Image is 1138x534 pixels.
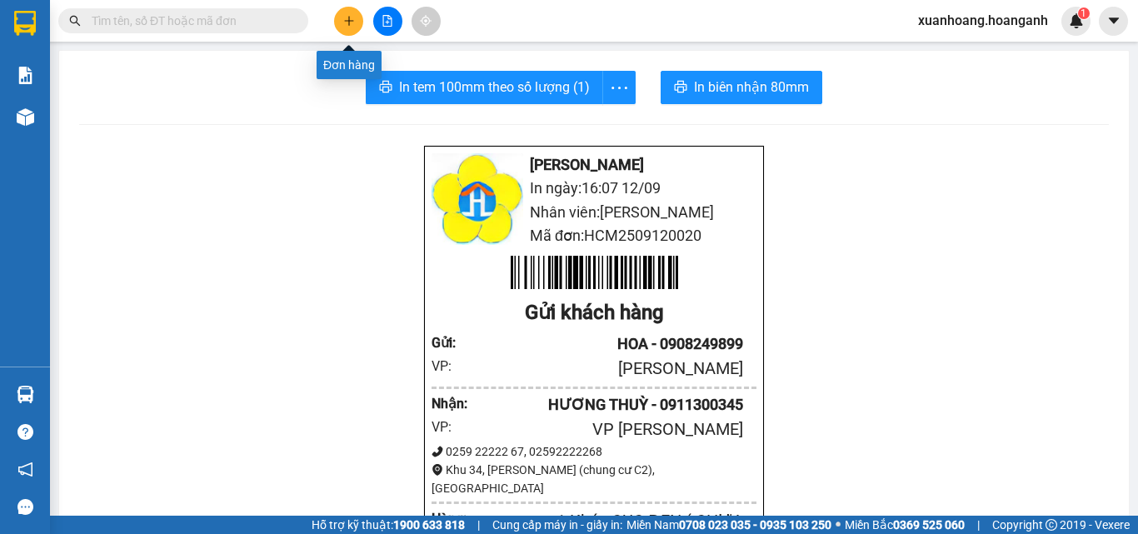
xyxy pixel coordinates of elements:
[674,80,687,96] span: printer
[17,462,33,477] span: notification
[477,516,480,534] span: |
[845,516,965,534] span: Miền Bắc
[399,77,590,97] span: In tem 100mm theo số lượng (1)
[472,356,743,382] div: [PERSON_NAME]
[432,508,499,529] div: Hàng:
[432,464,443,476] span: environment
[1099,7,1128,36] button: caret-down
[366,71,603,104] button: printerIn tem 100mm theo số lượng (1)
[626,516,831,534] span: Miền Nam
[472,417,743,442] div: VP [PERSON_NAME]
[905,10,1061,31] span: xuanhoang.hoanganh
[379,80,392,96] span: printer
[17,108,34,126] img: warehouse-icon
[432,153,756,177] li: [PERSON_NAME]
[432,417,472,437] div: VP:
[14,11,36,36] img: logo-vxr
[312,516,465,534] span: Hỗ trợ kỹ thuật:
[432,332,472,353] div: Gửi :
[373,7,402,36] button: file-add
[492,516,622,534] span: Cung cấp máy in - giấy in:
[432,201,756,224] li: Nhân viên: [PERSON_NAME]
[1046,519,1057,531] span: copyright
[661,71,822,104] button: printerIn biên nhận 80mm
[977,516,980,534] span: |
[679,518,831,532] strong: 0708 023 035 - 0935 103 250
[17,424,33,440] span: question-circle
[432,446,443,457] span: phone
[420,15,432,27] span: aim
[17,67,34,84] img: solution-icon
[393,518,465,532] strong: 1900 633 818
[893,518,965,532] strong: 0369 525 060
[17,386,34,403] img: warehouse-icon
[602,71,636,104] button: more
[432,442,756,461] div: 0259 22222 67, 02592222268
[836,522,841,528] span: ⚪️
[412,7,441,36] button: aim
[1069,13,1084,28] img: icon-new-feature
[472,393,743,417] div: HƯƠNG THUỲ - 0911300345
[382,15,393,27] span: file-add
[432,153,523,245] img: logo.jpg
[432,297,756,329] div: Gửi khách hàng
[92,12,288,30] input: Tìm tên, số ĐT hoặc mã đơn
[1078,7,1090,19] sup: 1
[343,15,355,27] span: plus
[1106,13,1121,28] span: caret-down
[334,7,363,36] button: plus
[69,15,81,27] span: search
[432,461,756,497] div: Khu 34, [PERSON_NAME] (chung cư C2), [GEOGRAPHIC_DATA]
[17,499,33,515] span: message
[432,356,472,377] div: VP:
[317,51,382,79] div: Đơn hàng
[1081,7,1086,19] span: 1
[694,77,809,97] span: In biên nhận 80mm
[603,77,635,98] span: more
[432,393,472,414] div: Nhận :
[432,224,756,247] li: Mã đơn: HCM2509120020
[432,177,756,200] li: In ngày: 16:07 12/09
[472,332,743,356] div: HOA - 0908249899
